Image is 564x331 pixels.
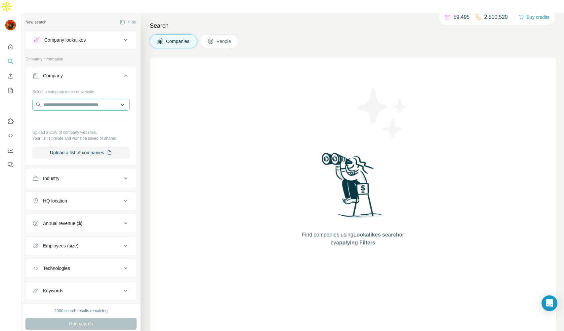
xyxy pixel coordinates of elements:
button: Industry [26,170,136,186]
p: Upload a CSV of company websites. [32,129,130,135]
button: Use Surfe on LinkedIn [5,115,16,127]
span: applying Filters [336,240,375,245]
h4: Search [150,21,556,30]
button: Technologies [26,260,136,276]
button: HQ location [26,193,136,209]
div: Annual revenue ($) [43,220,82,227]
img: Avatar [5,20,16,30]
button: Quick start [5,41,16,53]
div: 2000 search results remaining [55,308,108,314]
p: Your list is private and won't be saved or shared. [32,135,130,141]
span: People [217,38,232,45]
div: Technologies [43,265,70,272]
button: Enrich CSV [5,70,16,82]
span: Lookalikes search [353,232,399,238]
div: HQ location [43,198,67,204]
button: Search [5,55,16,67]
p: 2,510,520 [484,13,508,21]
button: Dashboard [5,144,16,156]
button: Company lookalikes [26,32,136,48]
button: Company [26,68,136,86]
button: Feedback [5,159,16,171]
div: Company [43,72,63,79]
div: New search [25,19,46,25]
button: Hide [115,17,141,27]
div: Keywords [43,287,63,294]
img: Surfe Illustration - Woman searching with binoculars [319,151,387,225]
button: Buy credits [519,13,549,22]
p: 59,495 [454,13,470,21]
button: Keywords [26,283,136,299]
div: Company lookalikes [44,37,86,43]
div: Industry [43,175,60,182]
div: Employees (size) [43,242,78,249]
button: Use Surfe API [5,130,16,142]
span: Companies [166,38,190,45]
button: Upload a list of companies [32,147,130,159]
p: Company information [25,56,137,62]
div: Select a company name or website [32,86,130,95]
div: Open Intercom Messenger [542,295,557,311]
img: Surfe Illustration - Stars [353,84,413,143]
button: My lists [5,85,16,96]
span: Find companies using or by [300,231,406,247]
button: Employees (size) [26,238,136,254]
button: Annual revenue ($) [26,215,136,231]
